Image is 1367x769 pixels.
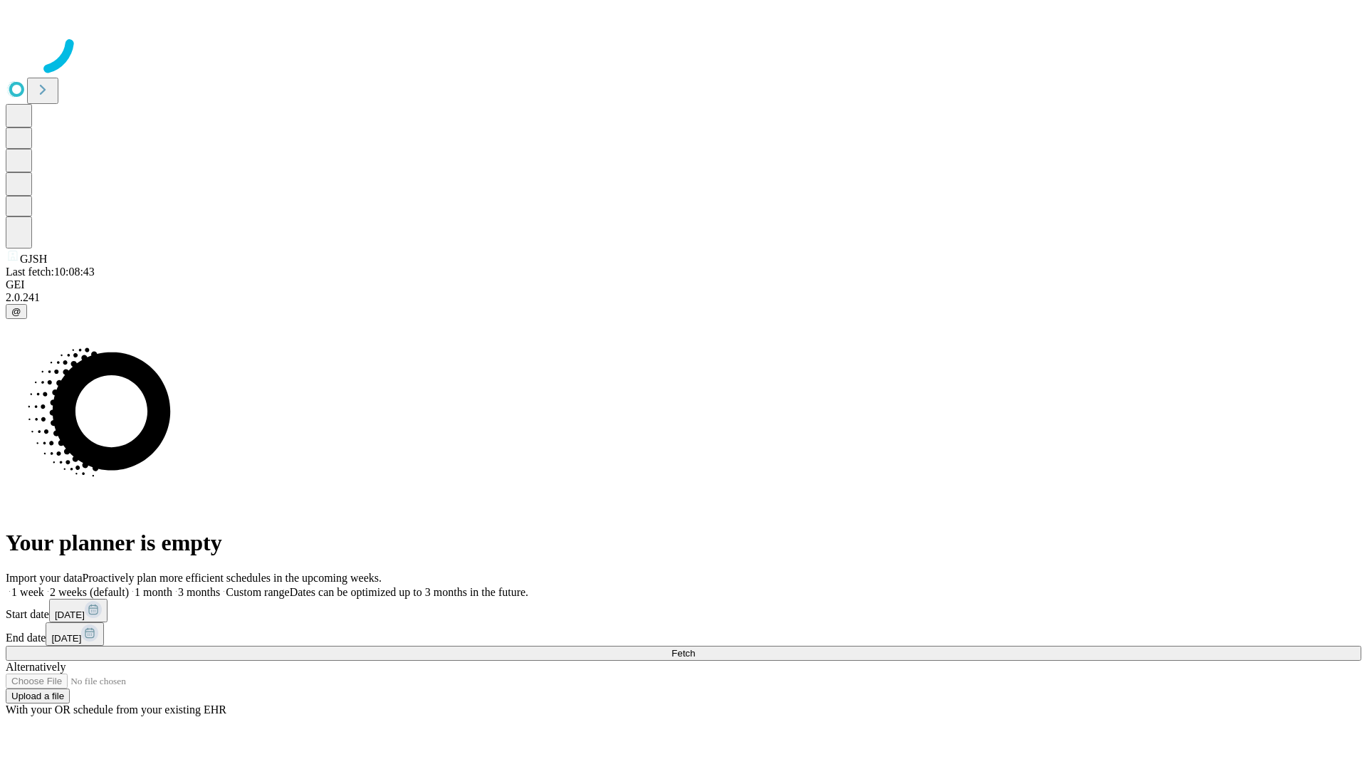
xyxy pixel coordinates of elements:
[6,661,66,673] span: Alternatively
[46,622,104,646] button: [DATE]
[6,304,27,319] button: @
[671,648,695,659] span: Fetch
[11,586,44,598] span: 1 week
[6,689,70,703] button: Upload a file
[226,586,289,598] span: Custom range
[11,306,21,317] span: @
[6,266,95,278] span: Last fetch: 10:08:43
[135,586,172,598] span: 1 month
[6,530,1361,556] h1: Your planner is empty
[49,599,108,622] button: [DATE]
[6,572,83,584] span: Import your data
[55,610,85,620] span: [DATE]
[178,586,220,598] span: 3 months
[6,278,1361,291] div: GEI
[290,586,528,598] span: Dates can be optimized up to 3 months in the future.
[83,572,382,584] span: Proactively plan more efficient schedules in the upcoming weeks.
[20,253,47,265] span: GJSH
[6,291,1361,304] div: 2.0.241
[6,599,1361,622] div: Start date
[51,633,81,644] span: [DATE]
[6,622,1361,646] div: End date
[6,646,1361,661] button: Fetch
[50,586,129,598] span: 2 weeks (default)
[6,703,226,716] span: With your OR schedule from your existing EHR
